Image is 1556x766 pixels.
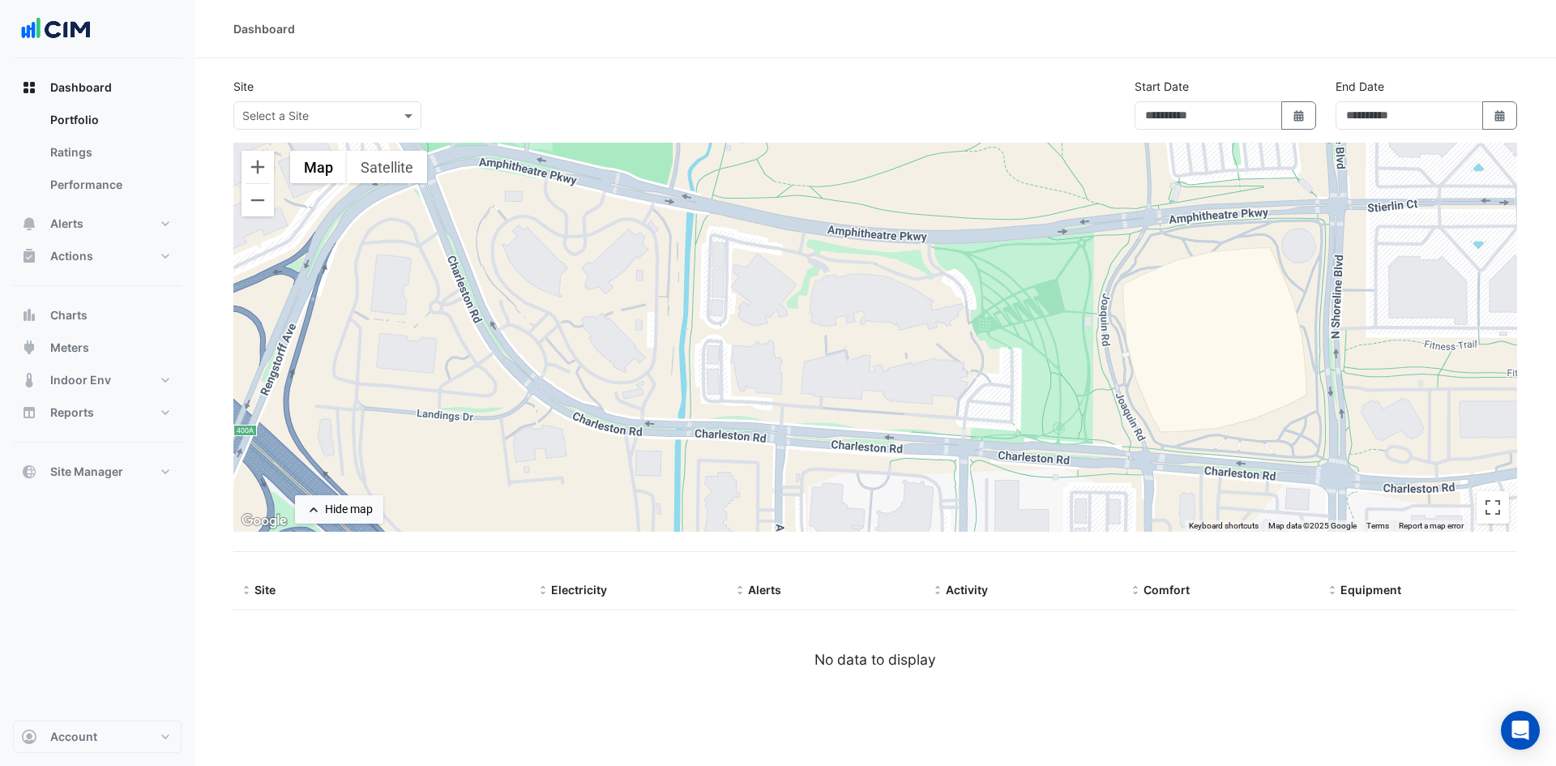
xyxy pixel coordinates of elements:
[21,248,37,264] app-icon: Actions
[50,464,123,480] span: Site Manager
[37,169,182,201] a: Performance
[295,495,383,524] button: Hide map
[551,583,607,597] span: Electricity
[242,184,274,216] button: Zoom out
[1268,521,1357,530] span: Map data ©2025 Google
[1340,583,1401,597] span: Equipment
[13,721,182,753] button: Account
[21,340,37,356] app-icon: Meters
[13,299,182,332] button: Charts
[21,464,37,480] app-icon: Site Manager
[233,20,295,37] div: Dashboard
[325,501,373,518] div: Hide map
[13,364,182,396] button: Indoor Env
[21,79,37,96] app-icon: Dashboard
[290,151,347,183] button: Show street map
[50,729,97,745] span: Account
[1336,78,1384,95] label: End Date
[13,71,182,104] button: Dashboard
[1366,521,1389,530] a: Terms (opens in new tab)
[19,13,92,45] img: Company Logo
[13,396,182,429] button: Reports
[233,649,1517,670] div: No data to display
[1189,520,1259,532] button: Keyboard shortcuts
[233,78,254,95] label: Site
[1477,491,1509,524] button: Toggle fullscreen view
[50,216,83,232] span: Alerts
[13,456,182,488] button: Site Manager
[1292,109,1306,122] fa-icon: Select Date
[237,511,291,532] a: Open this area in Google Maps (opens a new window)
[13,240,182,272] button: Actions
[242,151,274,183] button: Zoom in
[254,583,276,597] span: Site
[13,208,182,240] button: Alerts
[50,340,89,356] span: Meters
[50,307,88,323] span: Charts
[237,511,291,532] img: Google
[50,404,94,421] span: Reports
[13,104,182,208] div: Dashboard
[21,372,37,388] app-icon: Indoor Env
[21,216,37,232] app-icon: Alerts
[748,583,781,597] span: Alerts
[946,583,988,597] span: Activity
[37,136,182,169] a: Ratings
[21,404,37,421] app-icon: Reports
[347,151,427,183] button: Show satellite imagery
[1143,583,1190,597] span: Comfort
[50,79,112,96] span: Dashboard
[13,332,182,364] button: Meters
[37,104,182,136] a: Portfolio
[50,248,93,264] span: Actions
[1135,78,1189,95] label: Start Date
[1493,109,1507,122] fa-icon: Select Date
[1399,521,1464,530] a: Report a map error
[21,307,37,323] app-icon: Charts
[50,372,111,388] span: Indoor Env
[1501,711,1540,750] div: Open Intercom Messenger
